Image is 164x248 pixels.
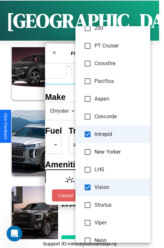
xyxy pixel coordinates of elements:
[7,226,22,241] iframe: Intercom live chat
[94,166,145,174] span: LHS
[94,237,145,244] span: Neon
[94,130,145,138] span: Intrepid
[94,113,145,121] span: Concorde
[94,77,145,85] span: Pacifica
[94,60,145,67] span: Crossfire
[94,95,145,103] span: Aspen
[94,183,145,191] span: Vision
[94,219,145,227] span: Viper
[94,201,145,209] span: Stratus
[94,42,145,50] span: PT Cruiser
[94,24,145,32] span: 200
[94,148,145,156] span: New Yorker
[3,113,8,140] div: Give Feedback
